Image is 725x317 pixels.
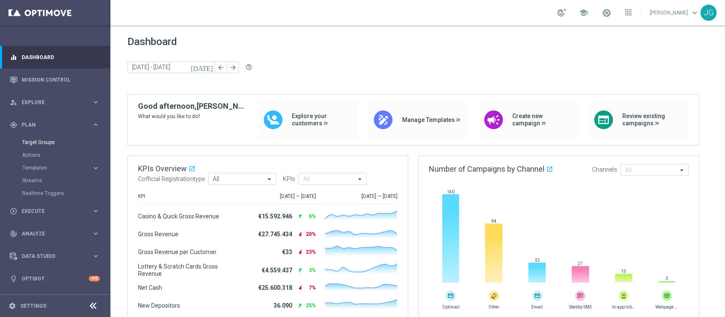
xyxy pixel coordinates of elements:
div: Plan [10,121,92,129]
div: Mission Control [10,68,100,91]
i: keyboard_arrow_right [92,121,100,129]
span: school [579,8,588,17]
i: person_search [10,99,17,106]
span: Analyze [22,231,92,236]
span: Templates [23,165,83,170]
button: equalizer Dashboard [9,54,100,61]
a: Optibot [22,267,89,290]
i: keyboard_arrow_right [92,207,100,215]
div: JG [700,5,717,21]
div: Templates [23,165,92,170]
i: settings [8,302,16,310]
div: Optibot [10,267,100,290]
i: track_changes [10,230,17,238]
div: Explore [10,99,92,106]
div: Streams [22,174,110,187]
button: lightbulb Optibot +10 [9,275,100,282]
button: Data Studio keyboard_arrow_right [9,253,100,260]
i: keyboard_arrow_right [92,98,100,106]
a: Target Groups [22,139,88,146]
span: Plan [22,122,92,127]
a: Streams [22,177,88,184]
a: Settings [20,303,46,309]
div: Dashboard [10,46,100,68]
button: Templates keyboard_arrow_right [22,164,100,171]
a: Mission Control [22,68,100,91]
div: Target Groups [22,136,110,149]
span: Data Studio [22,254,92,259]
div: Actions [22,149,110,161]
div: Templates [22,161,110,174]
i: lightbulb [10,275,17,283]
i: keyboard_arrow_right [92,164,100,172]
span: Execute [22,209,92,214]
i: equalizer [10,54,17,61]
button: person_search Explore keyboard_arrow_right [9,99,100,106]
i: keyboard_arrow_right [92,252,100,260]
a: Realtime Triggers [22,190,88,197]
span: keyboard_arrow_down [690,8,700,17]
i: gps_fixed [10,121,17,129]
i: keyboard_arrow_right [92,229,100,238]
a: Actions [22,152,88,158]
a: Dashboard [22,46,100,68]
div: Realtime Triggers [22,187,110,200]
a: [PERSON_NAME]keyboard_arrow_down [649,6,700,19]
button: Mission Control [9,76,100,83]
div: Execute [10,207,92,215]
span: Explore [22,100,92,105]
div: Analyze [10,230,92,238]
i: play_circle_outline [10,207,17,215]
div: Data Studio [10,252,92,260]
button: play_circle_outline Execute keyboard_arrow_right [9,208,100,215]
div: +10 [89,276,100,281]
button: gps_fixed Plan keyboard_arrow_right [9,122,100,128]
button: track_changes Analyze keyboard_arrow_right [9,230,100,237]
